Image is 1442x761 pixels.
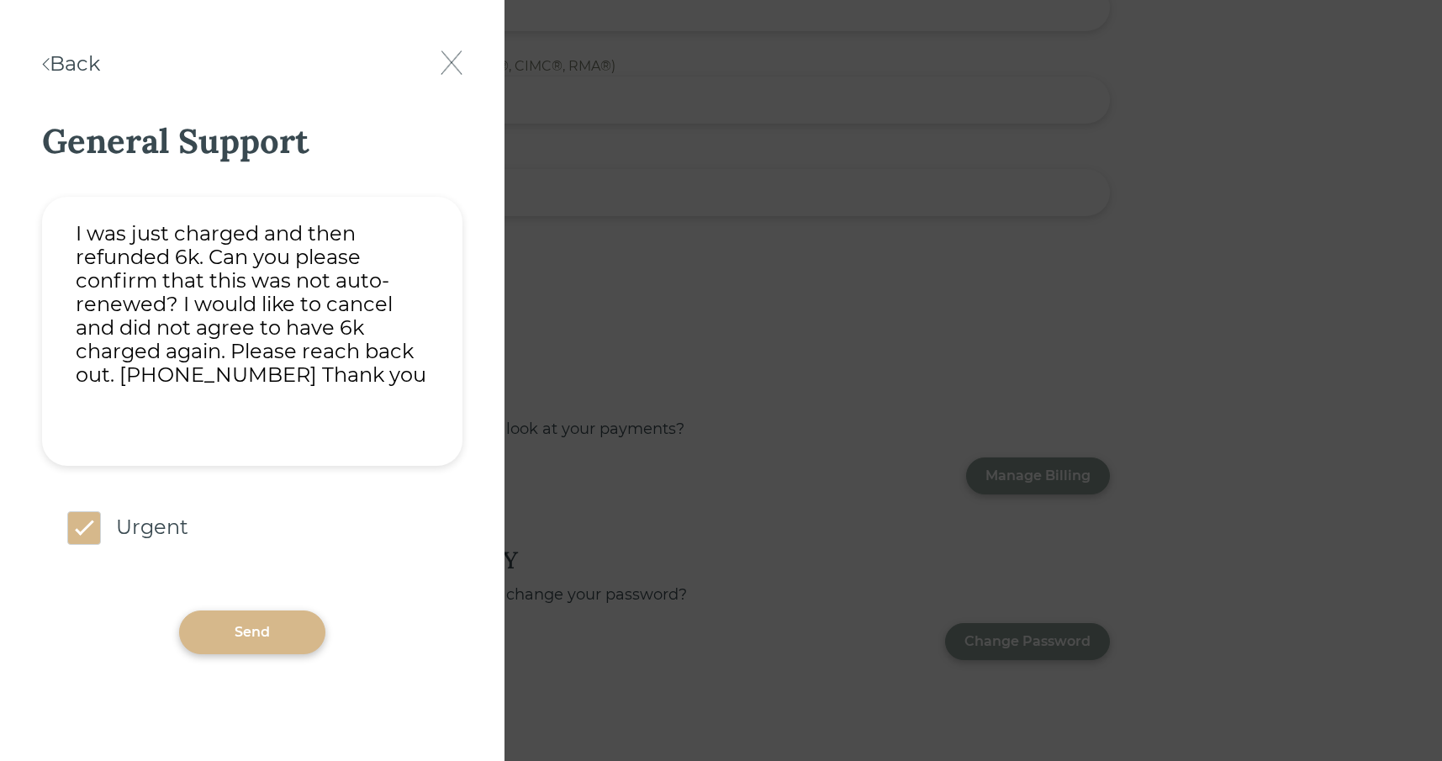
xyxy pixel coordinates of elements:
[179,610,325,654] button: Send
[42,58,50,71] img: <
[235,622,270,642] div: Send
[116,512,188,542] div: Urgent
[42,49,100,79] div: Back
[42,119,462,163] div: General Support
[42,197,462,466] textarea: I was just charged and then refunded 6k. Can you please confirm that this was not auto-renewed? I...
[441,50,462,75] img: X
